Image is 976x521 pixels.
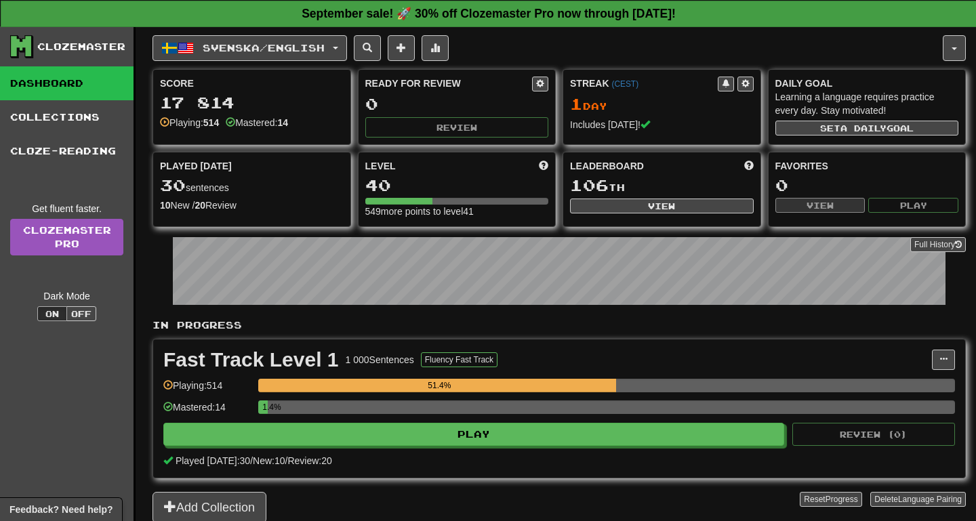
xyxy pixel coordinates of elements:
[287,455,331,466] span: Review: 20
[365,159,396,173] span: Level
[163,400,251,423] div: Mastered: 14
[10,202,123,215] div: Get fluent faster.
[160,77,344,90] div: Score
[826,495,858,504] span: Progress
[37,306,67,321] button: On
[226,116,288,129] div: Mastered:
[285,455,288,466] span: /
[800,492,861,507] button: ResetProgress
[203,42,325,54] span: Svenska / English
[203,117,219,128] strong: 514
[775,177,959,194] div: 0
[163,423,784,446] button: Play
[66,306,96,321] button: Off
[840,123,887,133] span: a daily
[910,237,966,252] button: Full History
[792,423,955,446] button: Review (0)
[388,35,415,61] button: Add sentence to collection
[365,96,549,112] div: 0
[422,35,449,61] button: More stats
[365,205,549,218] div: 549 more points to level 41
[365,77,533,90] div: Ready for Review
[868,198,958,213] button: Play
[346,353,414,367] div: 1 000 Sentences
[898,495,962,504] span: Language Pairing
[539,159,548,173] span: Score more points to level up
[570,77,718,90] div: Streak
[160,175,186,194] span: 30
[262,379,616,392] div: 51.4%
[570,175,609,194] span: 106
[775,198,866,213] button: View
[152,318,966,332] p: In Progress
[163,379,251,401] div: Playing: 514
[570,177,754,194] div: th
[870,492,966,507] button: DeleteLanguage Pairing
[37,40,125,54] div: Clozemaster
[152,35,347,61] button: Svenska/English
[302,7,676,20] strong: September sale! 🚀 30% off Clozemaster Pro now through [DATE]!
[277,117,288,128] strong: 14
[176,455,250,466] span: Played [DATE]: 30
[9,503,113,516] span: Open feedback widget
[775,121,959,136] button: Seta dailygoal
[775,159,959,173] div: Favorites
[160,94,344,111] div: 17 814
[365,117,549,138] button: Review
[160,200,171,211] strong: 10
[570,94,583,113] span: 1
[10,219,123,255] a: ClozemasterPro
[354,35,381,61] button: Search sentences
[262,400,268,414] div: 1.4%
[570,96,754,113] div: Day
[570,159,644,173] span: Leaderboard
[160,116,219,129] div: Playing:
[160,199,344,212] div: New / Review
[10,289,123,303] div: Dark Mode
[195,200,205,211] strong: 20
[570,118,754,131] div: Includes [DATE]!
[775,77,959,90] div: Daily Goal
[163,350,339,370] div: Fast Track Level 1
[365,177,549,194] div: 40
[253,455,285,466] span: New: 10
[160,159,232,173] span: Played [DATE]
[421,352,497,367] button: Fluency Fast Track
[250,455,253,466] span: /
[775,90,959,117] div: Learning a language requires practice every day. Stay motivated!
[570,199,754,213] button: View
[744,159,754,173] span: This week in points, UTC
[611,79,638,89] a: (CEST)
[160,177,344,194] div: sentences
